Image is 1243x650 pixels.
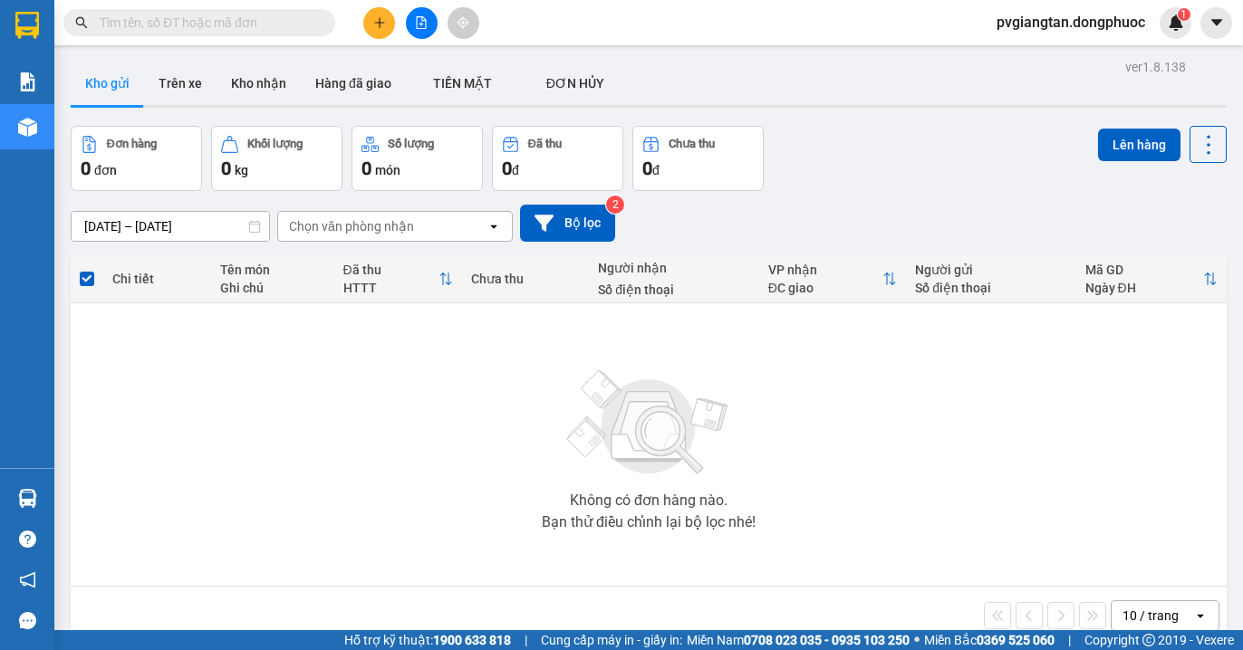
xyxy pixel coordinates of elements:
[343,281,438,295] div: HTTT
[352,126,483,191] button: Số lượng0món
[1085,281,1203,295] div: Ngày ĐH
[546,76,604,91] span: ĐƠN HỦY
[598,282,749,297] div: Số điện thoại
[492,126,623,191] button: Đã thu0đ
[1209,14,1225,31] span: caret-down
[1200,7,1232,39] button: caret-down
[528,138,562,150] div: Đã thu
[15,12,39,39] img: logo-vxr
[915,263,1066,277] div: Người gửi
[1076,255,1227,303] th: Toggle SortBy
[221,158,231,179] span: 0
[669,138,715,150] div: Chưa thu
[334,255,462,303] th: Toggle SortBy
[144,62,217,105] button: Trên xe
[94,163,117,177] span: đơn
[211,126,342,191] button: Khối lượng0kg
[1178,8,1190,21] sup: 1
[289,217,414,235] div: Chọn văn phòng nhận
[542,515,756,530] div: Bạn thử điều chỉnh lại bộ lọc nhé!
[759,255,906,303] th: Toggle SortBy
[220,281,324,295] div: Ghi chú
[687,630,910,650] span: Miền Nam
[632,126,764,191] button: Chưa thu0đ
[520,205,615,242] button: Bộ lọc
[72,212,269,241] input: Select a date range.
[363,7,395,39] button: plus
[1085,263,1203,277] div: Mã GD
[525,630,527,650] span: |
[512,163,519,177] span: đ
[433,76,492,91] span: TIỀN MẶT
[448,7,479,39] button: aim
[768,263,882,277] div: VP nhận
[18,118,37,137] img: warehouse-icon
[1123,607,1179,625] div: 10 / trang
[558,359,739,486] img: svg+xml;base64,PHN2ZyBjbGFzcz0ibGlzdC1wbHVnX19zdmciIHhtbG5zPSJodHRwOi8vd3d3LnczLm9yZy8yMDAwL3N2Zy...
[652,163,660,177] span: đ
[570,493,727,508] div: Không có đơn hàng nào.
[768,281,882,295] div: ĐC giao
[642,158,652,179] span: 0
[247,138,303,150] div: Khối lượng
[18,489,37,508] img: warehouse-icon
[914,636,920,644] span: ⚪️
[71,62,144,105] button: Kho gửi
[487,219,501,234] svg: open
[598,261,749,275] div: Người nhận
[915,281,1066,295] div: Số điện thoại
[71,126,202,191] button: Đơn hàng0đơn
[112,272,202,286] div: Chi tiết
[977,633,1055,647] strong: 0369 525 060
[457,16,469,29] span: aim
[1168,14,1184,31] img: icon-new-feature
[1193,608,1208,623] svg: open
[924,630,1055,650] span: Miền Bắc
[344,630,511,650] span: Hỗ trợ kỹ thuật:
[220,263,324,277] div: Tên món
[471,272,581,286] div: Chưa thu
[406,7,438,39] button: file-add
[982,11,1160,33] span: pvgiangtan.dongphuoc
[1098,129,1180,161] button: Lên hàng
[301,62,406,105] button: Hàng đã giao
[1142,634,1155,646] span: copyright
[18,72,37,91] img: solution-icon
[415,16,428,29] span: file-add
[1125,57,1186,77] div: ver 1.8.138
[217,62,301,105] button: Kho nhận
[107,138,157,150] div: Đơn hàng
[375,163,400,177] span: món
[606,196,624,214] sup: 2
[100,13,313,33] input: Tìm tên, số ĐT hoặc mã đơn
[361,158,371,179] span: 0
[19,571,36,588] span: notification
[433,633,511,647] strong: 1900 633 818
[235,163,248,177] span: kg
[75,16,88,29] span: search
[373,16,386,29] span: plus
[388,138,434,150] div: Số lượng
[1068,630,1071,650] span: |
[744,633,910,647] strong: 0708 023 035 - 0935 103 250
[541,630,682,650] span: Cung cấp máy in - giấy in:
[19,612,36,629] span: message
[502,158,512,179] span: 0
[1180,8,1187,21] span: 1
[19,531,36,548] span: question-circle
[81,158,91,179] span: 0
[343,263,438,277] div: Đã thu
